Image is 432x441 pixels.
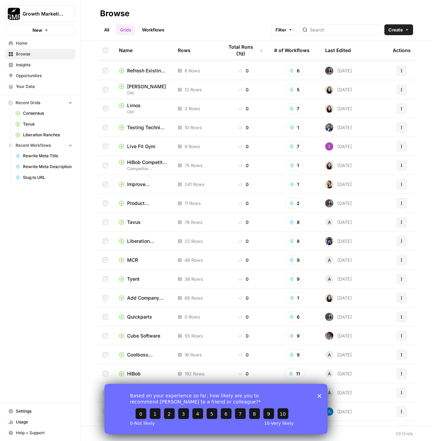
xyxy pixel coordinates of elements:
[275,26,286,33] span: Filter
[127,102,141,109] span: Limos
[285,122,304,133] button: 1
[5,25,75,35] button: New
[119,276,167,282] a: Tyent
[16,142,51,148] span: Recent Workflows
[127,159,167,166] span: HiBob Competitor Research
[284,368,305,379] button: 11
[119,295,167,301] a: Add Company Research for Listicles Grid
[119,102,167,115] a: LimosOld
[185,332,203,339] span: 55 Rows
[223,370,263,377] div: 0
[384,24,413,35] button: Create
[119,90,167,96] span: Old
[223,162,263,169] div: 0
[223,295,263,301] div: 0
[13,130,75,140] a: Liberation Ranches
[393,41,411,60] div: Actions
[16,408,72,414] span: Settings
[325,161,333,169] img: t5ef5oef8zpw1w4g2xghobes91mw
[325,142,352,150] div: [DATE]
[223,86,263,93] div: 0
[223,276,263,282] div: 0
[325,275,352,283] div: [DATE]
[119,159,167,172] a: HiBob Competitor ResearchCompetitor Research
[5,140,75,150] button: Recent Workflows
[223,257,263,263] div: 0
[325,105,352,113] div: [DATE]
[127,143,155,150] span: Live Fit Gym
[223,181,263,188] div: 0
[185,370,205,377] span: 192 Rows
[285,198,304,209] button: 2
[325,408,352,416] div: [DATE]
[185,238,203,245] span: 22 Rows
[119,332,167,339] a: Cube Software
[325,123,333,132] img: jrd6ikup9gpyh0upjqburideahnd
[119,351,167,358] a: Coolboss (Bendpak)
[285,84,304,95] button: 5
[285,65,304,76] button: 6
[310,26,379,33] input: Search
[325,142,333,150] img: m5zafh0s3d5c7chjg3kbdx05aguc
[5,427,75,438] button: Help + Support
[16,62,72,68] span: Insights
[325,389,352,397] div: [DATE]
[13,150,75,161] a: Rewrite Meta Title
[285,349,304,360] button: 9
[100,24,113,35] a: All
[119,370,167,377] a: HiBob
[185,162,202,169] span: 75 Rows
[285,311,304,322] button: 6
[119,67,167,74] a: Refresh Existing Content
[325,408,333,416] img: do124gdx894f335zdccqe6wlef5a
[223,67,263,74] div: 0
[274,41,310,60] div: # of Workflows
[119,314,167,320] a: Quickparts
[23,10,64,17] span: Growth Marketing Pro
[223,351,263,358] div: 0
[223,238,263,245] div: 0
[119,41,167,60] div: Name
[223,314,263,320] div: 0
[127,83,166,90] span: [PERSON_NAME]
[325,332,333,340] img: rw7z87w77s6b6ah2potetxv1z3h6
[127,181,167,188] span: Improve Technical SEO for Page
[285,217,304,228] button: 8
[5,38,75,49] a: Home
[5,70,75,81] a: Opportunities
[119,124,167,131] a: Testing Technical SEO Recommendations
[185,143,200,150] span: 9 Rows
[285,160,304,171] button: 1
[223,143,263,150] div: 0
[223,124,263,131] div: 0
[127,314,152,320] span: Quickparts
[5,406,75,417] a: Settings
[325,237,352,245] div: [DATE]
[16,84,72,90] span: Your Data
[328,370,331,377] span: A
[223,41,263,60] div: Total Runs (7d)
[285,274,304,284] button: 9
[127,295,167,301] span: Add Company Research for Listicles Grid
[127,276,140,282] span: Tyent
[328,257,331,263] span: A
[325,313,333,321] img: q840ambyqsdkpt4363qgssii3vef
[127,257,138,263] span: MCR
[5,5,75,22] button: Workspace: Growth Marketing Pro
[119,109,167,115] span: Old
[328,351,331,358] span: A
[185,257,203,263] span: 48 Rows
[127,370,141,377] span: HiBob
[325,199,352,207] div: [DATE]
[325,199,333,207] img: q840ambyqsdkpt4363qgssii3vef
